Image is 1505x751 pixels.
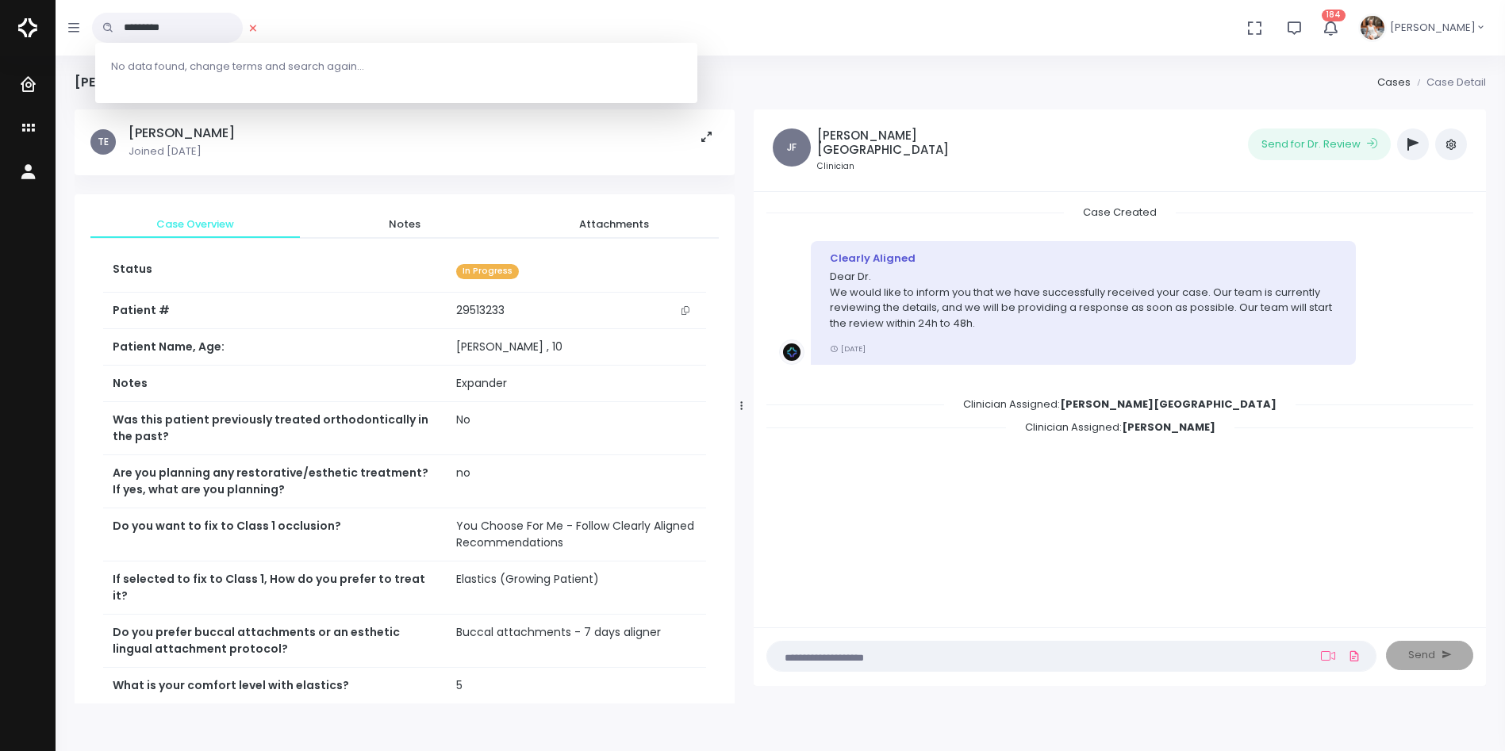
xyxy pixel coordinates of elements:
[1122,420,1215,435] b: [PERSON_NAME]
[456,264,519,279] span: In Progress
[817,160,992,173] small: Clinician
[1390,20,1476,36] span: [PERSON_NAME]
[103,329,447,366] th: Patient Name, Age:
[447,293,706,329] td: 29513233
[90,129,116,155] span: TE
[830,251,1337,266] div: Clearly Aligned
[447,455,706,508] td: no
[103,615,447,668] th: Do you prefer buccal attachments or an esthetic lingual attachment protocol?
[1060,397,1277,412] b: [PERSON_NAME][GEOGRAPHIC_DATA]
[1377,75,1411,90] a: Cases
[1358,13,1387,42] img: Header Avatar
[103,292,447,329] th: Patient #
[1411,75,1486,90] li: Case Detail
[522,216,706,232] span: Attachments
[103,508,447,561] th: Do you want to fix to Class 1 occlusion?
[103,251,447,292] th: Status
[1322,10,1346,21] span: 184
[773,128,811,167] span: JF
[447,366,706,402] td: Expander
[447,508,706,561] td: You Choose For Me - Follow Clearly Aligned Recommendations
[75,109,735,703] div: scrollable content
[830,343,866,354] small: [DATE]
[103,561,447,615] th: If selected to fix to Class 1, How do you prefer to treat it?
[447,561,706,615] td: Elastics (Growing Patient)
[103,455,447,508] th: Are you planning any restorative/esthetic treatment? If yes, what are you planning?
[129,125,235,141] h5: [PERSON_NAME]
[1318,649,1338,662] a: Add Loom Video
[18,11,37,44] img: Logo Horizontal
[447,402,706,455] td: No
[766,205,1473,611] div: scrollable content
[103,402,447,455] th: Was this patient previously treated orthodontically in the past?
[447,329,706,366] td: [PERSON_NAME] , 10
[103,366,447,402] th: Notes
[447,615,706,668] td: Buccal attachments - 7 days aligner
[1006,415,1234,439] span: Clinician Assigned:
[817,128,992,157] h5: [PERSON_NAME][GEOGRAPHIC_DATA]
[129,144,235,159] p: Joined [DATE]
[1064,200,1176,224] span: Case Created
[75,75,426,90] h4: [PERSON_NAME] , 10 (#29513233) By
[102,59,691,75] p: No data found, change terms and search again...
[830,269,1337,331] p: Dear Dr. We would like to inform you that we have successfully received your case. Our team is cu...
[447,668,706,704] td: 5
[944,392,1296,416] span: Clinician Assigned:
[1345,642,1364,670] a: Add Files
[313,216,497,232] span: Notes
[103,216,287,232] span: Case Overview
[1248,128,1391,160] button: Send for Dr. Review
[103,668,447,704] th: What is your comfort level with elastics?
